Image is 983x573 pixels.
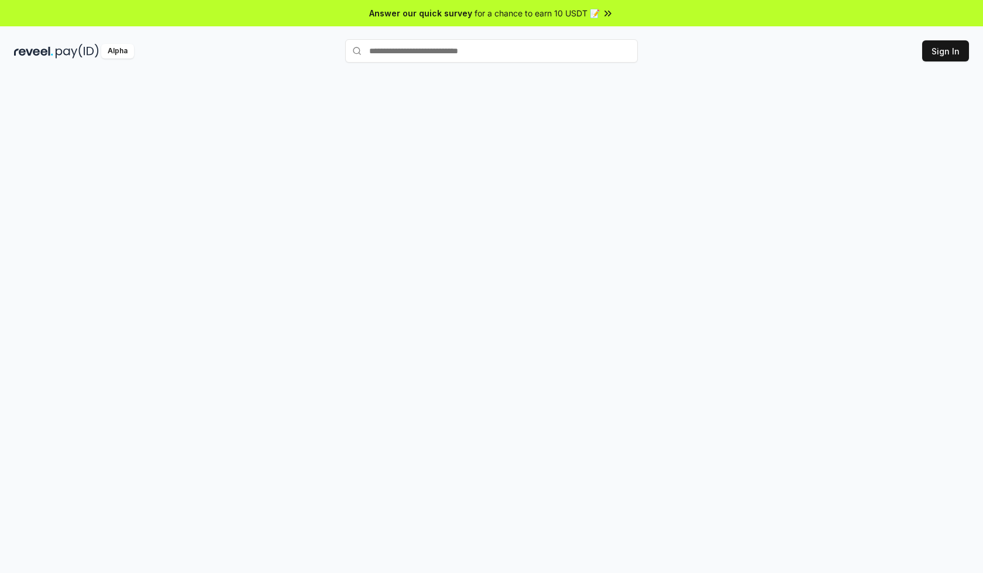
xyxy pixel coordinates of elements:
[475,7,600,19] span: for a chance to earn 10 USDT 📝
[56,44,99,59] img: pay_id
[369,7,472,19] span: Answer our quick survey
[922,40,969,61] button: Sign In
[101,44,134,59] div: Alpha
[14,44,53,59] img: reveel_dark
